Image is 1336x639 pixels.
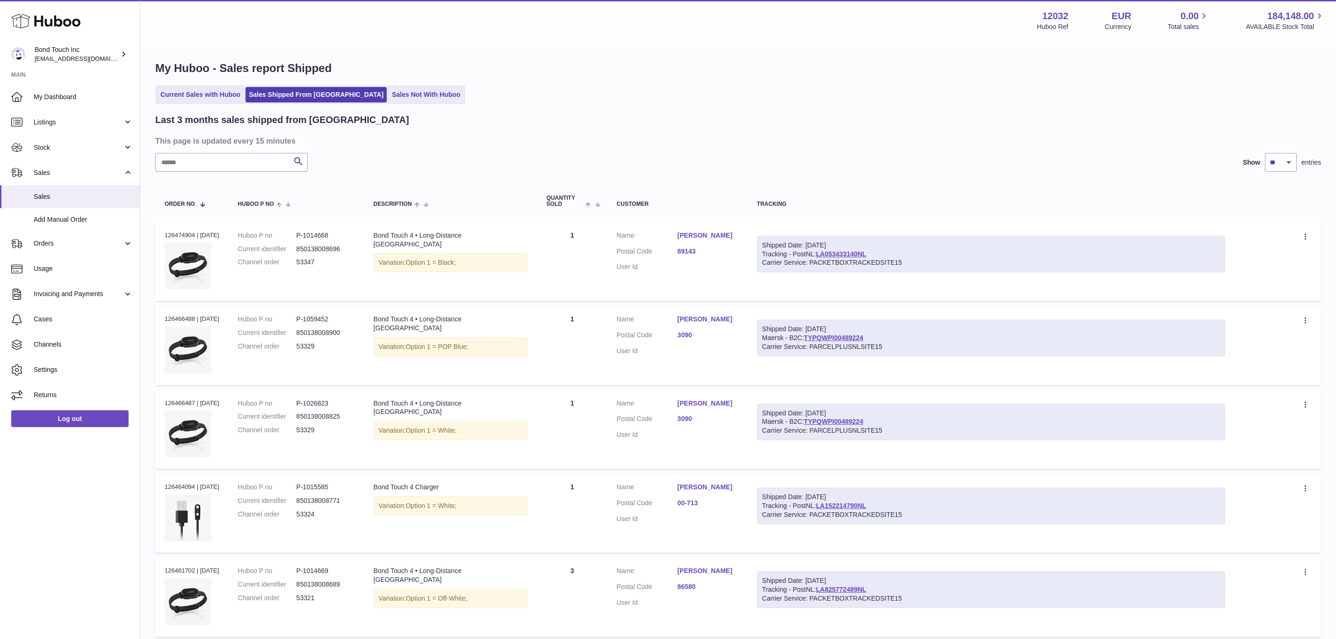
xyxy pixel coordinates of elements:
[678,483,738,492] a: [PERSON_NAME]
[296,231,355,240] dd: P-1014668
[757,319,1226,356] div: Maersk - B2C:
[816,586,866,593] a: LA825772489NL
[165,327,211,373] img: 21.png
[238,426,296,435] dt: Channel order
[34,143,123,152] span: Stock
[238,496,296,505] dt: Current identifier
[537,390,607,469] td: 1
[406,502,457,509] span: Option 1 = White;
[406,595,468,602] span: Option 1 = Off-White;
[762,594,1220,603] div: Carrier Service: PACKETBOXTRACKEDSITE15
[678,582,738,591] a: 86580
[35,55,137,62] span: [EMAIL_ADDRESS][DOMAIN_NAME]
[35,45,119,63] div: Bond Touch Inc
[757,571,1226,608] div: Tracking - PostNL:
[617,483,678,494] dt: Name
[374,231,528,249] div: Bond Touch 4 • Long-Distance [GEOGRAPHIC_DATA]
[678,414,738,423] a: 3090
[34,239,123,248] span: Orders
[296,594,355,603] dd: 53321
[617,399,678,410] dt: Name
[238,566,296,575] dt: Huboo P no
[816,250,866,258] a: LA053433140NL
[238,412,296,421] dt: Current identifier
[165,494,211,541] img: BT4-charger-black.png
[617,315,678,326] dt: Name
[1112,10,1131,22] strong: EUR
[34,340,133,349] span: Channels
[296,566,355,575] dd: P-1014669
[762,493,1220,501] div: Shipped Date: [DATE]
[762,241,1220,250] div: Shipped Date: [DATE]
[296,342,355,351] dd: 53329
[238,594,296,603] dt: Channel order
[155,61,1321,76] h1: My Huboo - Sales report Shipped
[34,315,133,324] span: Cases
[34,118,123,127] span: Listings
[296,399,355,408] dd: P-1026823
[678,315,738,324] a: [PERSON_NAME]
[1301,158,1321,167] span: entries
[406,427,457,434] span: Option 1 = White;
[238,245,296,254] dt: Current identifier
[155,114,409,126] h2: Last 3 months sales shipped from [GEOGRAPHIC_DATA]
[157,87,244,102] a: Current Sales with Huboo
[678,247,738,256] a: 89143
[296,510,355,519] dd: 53324
[617,430,678,439] dt: User Id
[762,325,1220,334] div: Shipped Date: [DATE]
[757,487,1226,524] div: Tracking - PostNL:
[1042,10,1069,22] strong: 12032
[617,331,678,342] dt: Postal Code
[165,483,219,491] div: 126464094 | [DATE]
[238,231,296,240] dt: Huboo P no
[804,334,863,341] a: TYPQWPI00489224
[1168,22,1209,31] span: Total sales
[238,342,296,351] dt: Channel order
[34,168,123,177] span: Sales
[296,483,355,492] dd: P-1015585
[165,242,211,289] img: BT4-b-01_30d1bc57-a24c-47b4-bb8f-ecd5e608417b.jpg
[374,589,528,608] div: Variation:
[617,231,678,242] dt: Name
[804,418,863,425] a: TYPQWPI00489224
[762,342,1220,351] div: Carrier Service: PARCELPLUSNLSITE15
[762,258,1220,267] div: Carrier Service: PACKETBOXTRACKEDSITE15
[296,426,355,435] dd: 53329
[34,215,133,224] span: Add Manual Order
[246,87,387,102] a: Sales Shipped From [GEOGRAPHIC_DATA]
[537,305,607,385] td: 1
[1243,158,1260,167] label: Show
[816,502,866,509] a: LA152214790NL
[762,510,1220,519] div: Carrier Service: PACKETBOXTRACKEDSITE15
[296,580,355,589] dd: 850138008689
[165,399,219,407] div: 126466487 | [DATE]
[617,262,678,271] dt: User Id
[165,201,195,207] span: Order No
[762,576,1220,585] div: Shipped Date: [DATE]
[165,578,211,625] img: BT4-b-01_30d1bc57-a24c-47b4-bb8f-ecd5e608417b.jpg
[238,510,296,519] dt: Channel order
[762,426,1220,435] div: Carrier Service: PARCELPLUSNLSITE15
[617,515,678,523] dt: User Id
[296,258,355,267] dd: 53347
[11,47,25,61] img: logistics@bond-touch.com
[238,201,274,207] span: Huboo P no
[617,566,678,578] dt: Name
[34,192,133,201] span: Sales
[617,582,678,594] dt: Postal Code
[406,343,469,350] span: Option 1 = POP Blue;
[165,315,219,323] div: 126466488 | [DATE]
[1105,22,1132,31] div: Currency
[296,412,355,421] dd: 850138008825
[155,136,1319,146] h3: This page is updated every 15 minutes
[389,87,463,102] a: Sales Not With Huboo
[374,201,412,207] span: Description
[374,421,528,440] div: Variation:
[537,473,607,552] td: 1
[1181,10,1199,22] span: 0.00
[374,566,528,584] div: Bond Touch 4 • Long-Distance [GEOGRAPHIC_DATA]
[34,93,133,102] span: My Dashboard
[238,258,296,267] dt: Channel order
[678,231,738,240] a: [PERSON_NAME]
